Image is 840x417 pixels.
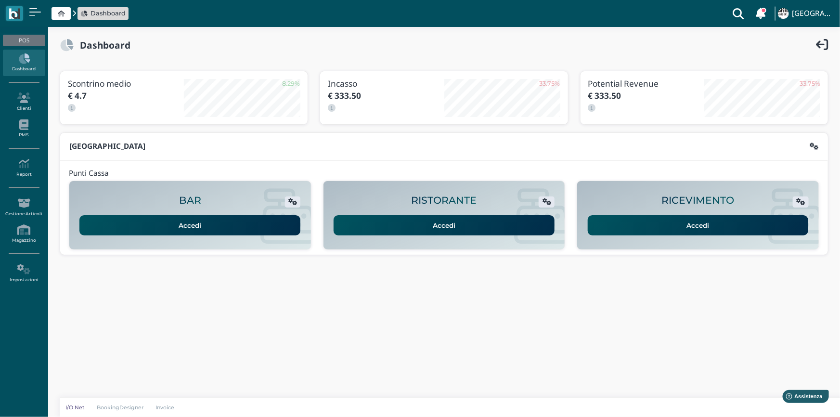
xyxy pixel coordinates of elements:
[68,79,184,88] h3: Scontrino medio
[3,221,45,247] a: Magazzino
[3,50,45,76] a: Dashboard
[662,195,735,206] h2: RICEVIMENTO
[9,8,20,19] img: logo
[3,89,45,115] a: Clienti
[74,40,130,50] h2: Dashboard
[778,8,788,19] img: ...
[90,9,126,18] span: Dashboard
[179,195,201,206] h2: BAR
[3,155,45,181] a: Report
[3,35,45,46] div: POS
[3,116,45,142] a: PMS
[3,260,45,287] a: Impostazioni
[334,215,555,235] a: Accedi
[776,2,834,25] a: ... [GEOGRAPHIC_DATA]
[69,141,145,151] b: [GEOGRAPHIC_DATA]
[772,387,832,409] iframe: Help widget launcher
[81,9,126,18] a: Dashboard
[328,90,361,101] b: € 333.50
[3,194,45,221] a: Gestione Articoli
[68,90,87,101] b: € 4.7
[28,8,64,15] span: Assistenza
[588,215,809,235] a: Accedi
[588,79,704,88] h3: Potential Revenue
[588,90,621,101] b: € 333.50
[69,169,109,178] h4: Punti Cassa
[792,10,834,18] h4: [GEOGRAPHIC_DATA]
[79,215,300,235] a: Accedi
[328,79,444,88] h3: Incasso
[411,195,477,206] h2: RISTORANTE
